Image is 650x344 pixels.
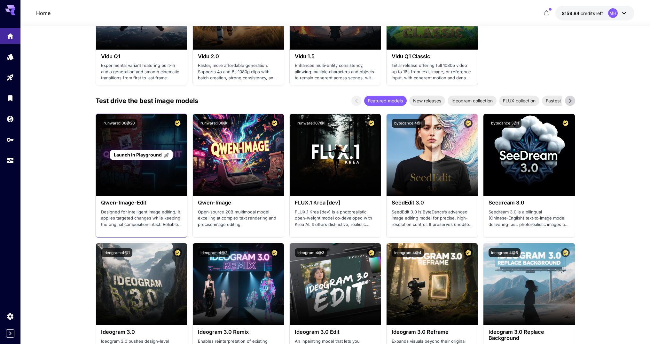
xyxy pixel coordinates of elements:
[270,119,279,128] button: Certified Model – Vetted for best performance and includes a commercial license.
[489,209,569,228] p: Seedream 3.0 is a bilingual (Chinese‑English) text‑to‑image model delivering fast, photorealistic...
[198,53,279,60] h3: Vidu 2.0
[489,248,521,257] button: ideogram:4@5
[489,329,569,341] h3: Ideogram 3.0 Replace Background
[110,150,172,160] a: Launch in Playground
[295,62,376,81] p: Enhances multi-entity consistency, allowing multiple characters and objects to remain coherent ac...
[198,119,231,128] button: runware:108@1
[193,243,284,325] img: alt
[6,115,14,123] div: Wallet
[295,329,376,335] h3: Ideogram 3.0 Edit
[364,96,407,106] div: Featured models
[173,119,182,128] button: Certified Model – Vetted for best performance and includes a commercial license.
[101,53,182,60] h3: Vidu Q1
[101,62,182,81] p: Experimental variant featuring built-in audio generation and smooth cinematic transitions from fi...
[6,94,14,102] div: Library
[581,11,603,16] span: credits left
[6,312,14,320] div: Settings
[101,329,182,335] h3: Ideogram 3.0
[392,119,425,128] button: bytedance:4@1
[198,200,279,206] h3: Qwen-Image
[198,248,230,257] button: ideogram:4@2
[96,243,187,325] img: alt
[448,97,497,104] span: Ideogram collection
[392,209,473,228] p: SeedEdit 3.0 is ByteDance’s advanced image editing model for precise, high-resolution control. It...
[483,114,575,196] img: alt
[387,243,478,325] img: alt
[101,200,182,206] h3: Qwen-Image-Edit
[101,119,137,128] button: runware:108@20
[392,53,473,60] h3: Vidu Q1 Classic
[270,248,279,257] button: Certified Model – Vetted for best performance and includes a commercial license.
[36,9,51,17] a: Home
[409,97,445,104] span: New releases
[392,200,473,206] h3: SeedEdit 3.0
[608,8,618,18] div: MH
[489,200,569,206] h3: Seedream 3.0
[448,96,497,106] div: Ideogram collection
[364,97,407,104] span: Featured models
[290,243,381,325] img: alt
[96,96,198,106] p: Test drive the best image models
[392,62,473,81] p: Initial release offering full 1080p video up to 16s from text, image, or reference input, with co...
[295,200,376,206] h3: FLUX.1 Krea [dev]
[6,136,14,144] div: API Keys
[542,97,581,104] span: Fastest models
[483,243,575,325] img: alt
[173,248,182,257] button: Certified Model – Vetted for best performance and includes a commercial license.
[193,114,284,196] img: alt
[295,248,327,257] button: ideogram:4@3
[295,53,376,60] h3: Vidu 1.5
[562,11,581,16] span: $159.84
[6,329,14,338] button: Expand sidebar
[6,74,14,82] div: Playground
[409,96,445,106] div: New releases
[6,156,14,164] div: Usage
[499,97,539,104] span: FLUX collection
[198,329,279,335] h3: Ideogram 3.0 Remix
[561,119,570,128] button: Certified Model – Vetted for best performance and includes a commercial license.
[198,209,279,228] p: Open‑source 20B multimodal model excelling at complex text rendering and precise image editing.
[464,248,473,257] button: Certified Model – Vetted for best performance and includes a commercial license.
[561,248,570,257] button: Certified Model – Vetted for best performance and includes a commercial license.
[290,114,381,196] img: alt
[295,209,376,228] p: FLUX.1 Krea [dev] is a photorealistic open-weight model co‑developed with Krea AI. It offers dist...
[6,32,14,40] div: Home
[198,62,279,81] p: Faster, more affordable generation. Supports 4s and 8s 1080p clips with batch creation, strong co...
[6,53,14,61] div: Models
[101,209,182,228] p: Designed for intelligent image editing, it applies targeted changes while keeping the original co...
[367,119,376,128] button: Certified Model – Vetted for best performance and includes a commercial license.
[387,114,478,196] img: alt
[392,329,473,335] h3: Ideogram 3.0 Reframe
[295,119,328,128] button: runware:107@1
[499,96,539,106] div: FLUX collection
[114,152,162,157] span: Launch in Playground
[489,119,521,128] button: bytedance:3@1
[36,9,51,17] nav: breadcrumb
[542,96,581,106] div: Fastest models
[562,10,603,17] div: $159.83687
[392,248,424,257] button: ideogram:4@4
[555,6,634,20] button: $159.83687MH
[464,119,473,128] button: Certified Model – Vetted for best performance and includes a commercial license.
[101,248,132,257] button: ideogram:4@1
[367,248,376,257] button: Certified Model – Vetted for best performance and includes a commercial license.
